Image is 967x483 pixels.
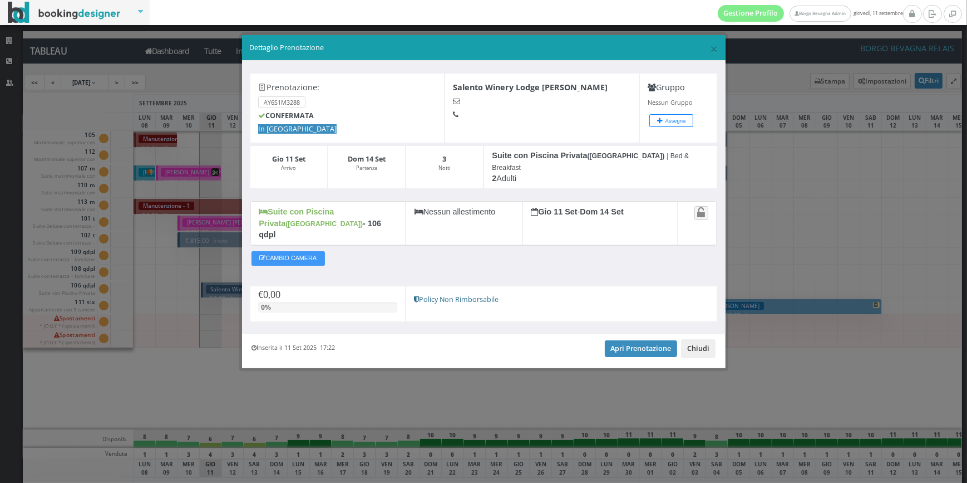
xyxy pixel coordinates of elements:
[522,202,678,245] div: -
[406,202,522,245] div: Nessun allestimento
[492,174,496,183] b: 2
[442,154,446,164] b: 3
[258,289,280,301] span: €
[492,151,664,160] b: Suite con Piscina Privata
[348,154,386,164] b: Dom 14 Set
[251,251,325,266] button: CAMBIO CAMERA
[8,2,121,23] img: BookingDesigner.com
[258,124,337,134] span: In [GEOGRAPHIC_DATA]
[483,145,717,189] div: Adulti
[258,111,314,120] b: CONFERMATA
[492,152,689,172] small: | Bed & Breakfast
[649,114,694,127] button: Assegna
[710,42,718,56] button: Close
[258,303,273,313] div: 0% pagato
[580,207,623,216] b: Dom 14 Set
[710,39,718,58] span: ×
[790,6,851,22] a: Borgo Bevagna Admin
[694,206,708,220] a: Attiva il blocco spostamento
[718,5,903,22] span: giovedì, 11 settembre
[531,207,577,216] b: Gio 11 Set
[681,339,716,358] button: Chiudi
[605,340,678,357] a: Apri Prenotazione
[263,289,280,301] span: 0,00
[588,152,665,160] small: ([GEOGRAPHIC_DATA])
[453,82,608,92] b: Salento Winery Lodge [PERSON_NAME]
[249,43,718,53] h5: Dettaglio Prenotazione
[438,164,450,172] small: Notti
[258,82,436,92] h4: Prenotazione:
[281,164,296,172] small: Arrivo
[258,96,305,108] small: AY6S1M3288
[414,295,708,304] h5: Policy Non Rimborsabile
[252,344,336,352] h6: Inserita il 11 Set 2025 17:22
[648,98,692,106] small: Nessun Gruppo
[356,164,377,172] small: Partenza
[272,154,305,164] b: Gio 11 Set
[285,220,363,228] small: ([GEOGRAPHIC_DATA])
[648,82,708,92] h4: Gruppo
[718,5,785,22] a: Gestione Profilo
[259,207,363,228] b: Suite con Piscina Privata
